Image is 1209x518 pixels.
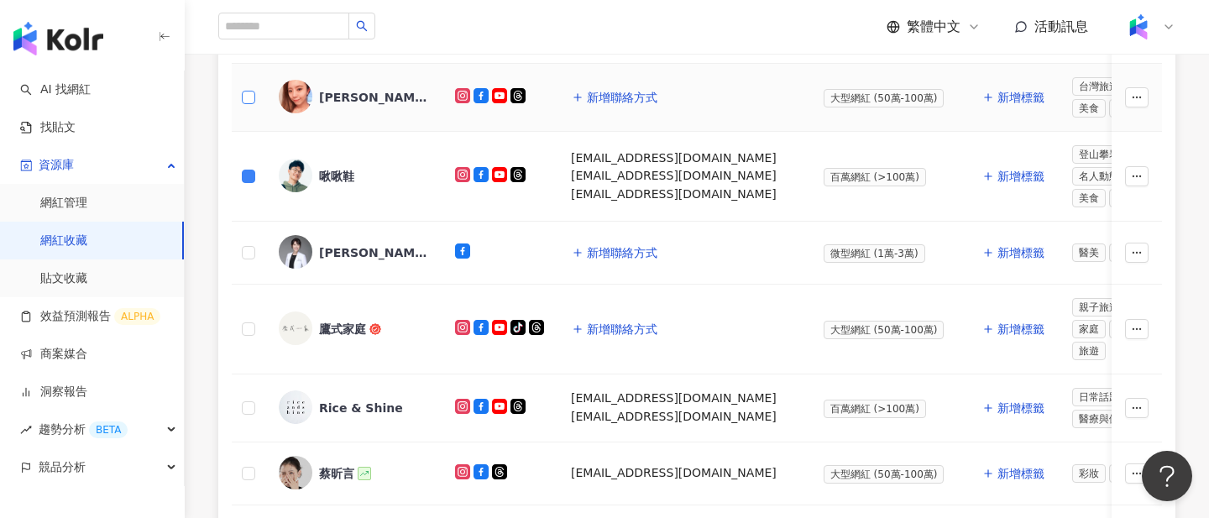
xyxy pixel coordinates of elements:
[1072,388,1126,406] span: 日常話題
[1109,189,1163,207] span: 生活風格
[981,236,1045,269] button: 新增標籤
[39,146,74,184] span: 資源庫
[40,195,87,212] a: 網紅管理
[1034,18,1088,34] span: 活動訊息
[319,89,428,106] div: [PERSON_NAME]博士 Dr.Achi
[1109,99,1163,118] span: 法政社會
[1109,243,1143,262] span: 保養
[824,89,945,107] span: 大型網紅 (50萬-100萬)
[997,401,1044,415] span: 新增標籤
[571,150,797,167] div: [EMAIL_ADDRESS][DOMAIN_NAME]
[571,236,658,269] button: 新增聯絡方式
[1109,320,1143,338] span: 美食
[571,390,777,407] div: [EMAIL_ADDRESS][DOMAIN_NAME]
[571,168,797,185] div: [EMAIL_ADDRESS][DOMAIN_NAME]
[20,346,87,363] a: 商案媒合
[1072,99,1106,118] span: 美食
[20,81,91,98] a: searchAI 找網紅
[824,465,945,484] span: 大型網紅 (50萬-100萬)
[20,119,76,136] a: 找貼文
[1072,410,1136,428] span: 醫療與健康
[571,409,797,426] div: [EMAIL_ADDRESS][DOMAIN_NAME]
[40,270,87,287] a: 貼文收藏
[571,390,797,407] div: [EMAIL_ADDRESS][DOMAIN_NAME]
[824,321,945,339] span: 大型網紅 (50萬-100萬)
[319,321,366,337] div: 鷹式家庭
[39,411,128,448] span: 趨勢分析
[907,18,960,36] span: 繁體中文
[824,244,925,263] span: 微型網紅 (1萬-3萬)
[997,246,1044,259] span: 新增標籤
[981,312,1045,346] button: 新增標籤
[587,246,657,259] span: 新增聯絡方式
[279,311,312,345] img: KOL Avatar
[981,457,1045,490] button: 新增標籤
[981,391,1045,425] button: 新增標籤
[1072,320,1106,338] span: 家庭
[1072,77,1126,96] span: 台灣旅遊
[356,20,368,32] span: search
[319,244,428,261] div: [PERSON_NAME]醫師。皮膚科的生活內涵。
[279,456,312,489] img: KOL Avatar
[571,81,658,114] button: 新增聯絡方式
[20,424,32,436] span: rise
[279,235,312,269] img: KOL Avatar
[997,322,1044,336] span: 新增標籤
[587,322,657,336] span: 新增聯絡方式
[279,390,312,424] img: KOL Avatar
[997,91,1044,104] span: 新增標籤
[981,160,1045,193] button: 新增標籤
[571,409,777,426] div: [EMAIL_ADDRESS][DOMAIN_NAME]
[1072,145,1126,164] span: 登山攀岩
[1072,464,1106,483] span: 彩妝
[20,308,160,325] a: 效益預測報告ALPHA
[571,186,777,203] div: [EMAIL_ADDRESS][DOMAIN_NAME]
[824,400,926,418] span: 百萬網紅 (>100萬)
[1072,342,1106,360] span: 旅遊
[981,81,1045,114] button: 新增標籤
[1109,464,1143,483] span: 保養
[1072,167,1126,186] span: 名人動態
[319,465,354,482] div: 蔡昕言
[1142,451,1192,501] iframe: Help Scout Beacon - Open
[997,170,1044,183] span: 新增標籤
[1072,243,1106,262] span: 醫美
[20,384,87,400] a: 洞察報告
[571,465,797,482] div: [EMAIL_ADDRESS][DOMAIN_NAME]
[89,421,128,438] div: BETA
[571,168,777,185] div: [EMAIL_ADDRESS][DOMAIN_NAME]
[39,448,86,486] span: 競品分析
[587,91,657,104] span: 新增聯絡方式
[1123,11,1154,43] img: Kolr%20app%20icon%20%281%29.png
[319,168,354,185] div: 啾啾鞋
[13,22,103,55] img: logo
[279,80,312,113] img: KOL Avatar
[571,465,777,482] div: [EMAIL_ADDRESS][DOMAIN_NAME]
[571,150,777,167] div: [EMAIL_ADDRESS][DOMAIN_NAME]
[40,233,87,249] a: 網紅收藏
[1072,298,1126,317] span: 親子旅遊
[279,159,312,192] img: KOL Avatar
[824,168,926,186] span: 百萬網紅 (>100萬)
[571,186,797,203] div: [EMAIL_ADDRESS][DOMAIN_NAME]
[571,312,658,346] button: 新增聯絡方式
[319,400,403,416] div: Rice & Shine
[997,467,1044,480] span: 新增標籤
[1072,189,1106,207] span: 美食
